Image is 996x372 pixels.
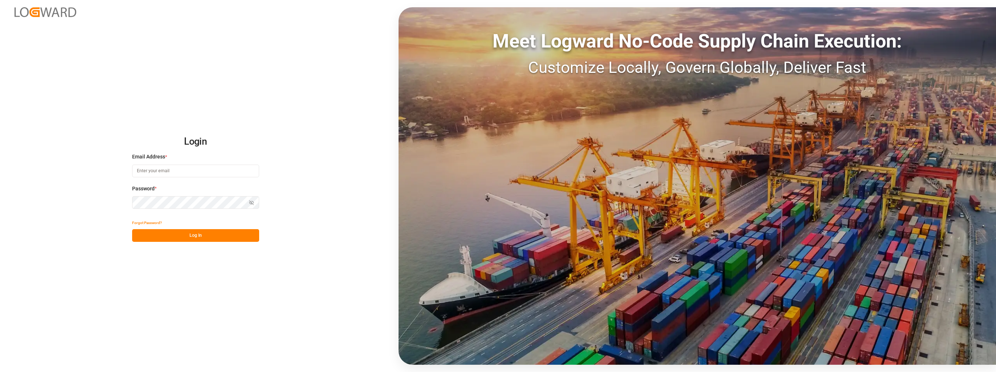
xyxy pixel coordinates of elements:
div: Customize Locally, Govern Globally, Deliver Fast [399,55,996,79]
button: Log In [132,229,259,242]
img: Logward_new_orange.png [15,7,76,17]
h2: Login [132,130,259,153]
button: Forgot Password? [132,216,162,229]
span: Email Address [132,153,165,161]
input: Enter your email [132,165,259,177]
span: Password [132,185,155,193]
div: Meet Logward No-Code Supply Chain Execution: [399,27,996,55]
